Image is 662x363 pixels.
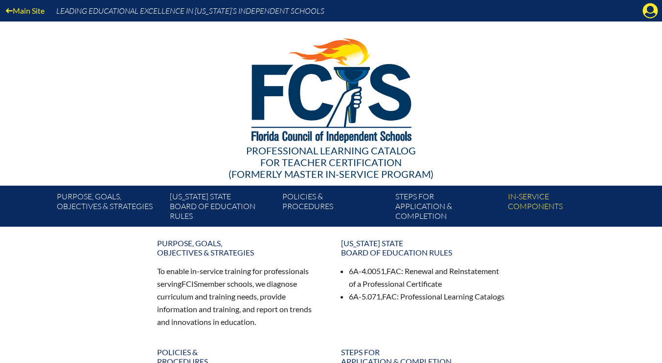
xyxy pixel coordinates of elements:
li: 6A-5.071, : Professional Learning Catalogs [349,290,505,303]
p: To enable in-service training for professionals serving member schools, we diagnose curriculum an... [157,265,321,328]
a: In-servicecomponents [504,190,616,227]
img: FCISlogo221.eps [230,21,432,155]
a: [US_STATE] StateBoard of Education rules [166,190,278,227]
a: Purpose, goals,objectives & strategies [53,190,165,227]
span: FAC [382,292,397,301]
span: for Teacher Certification [260,156,402,168]
a: [US_STATE] StateBoard of Education rules [335,235,511,261]
a: Policies &Procedures [278,190,391,227]
a: Main Site [2,4,48,17]
li: 6A-4.0051, : Renewal and Reinstatement of a Professional Certificate [349,265,505,290]
svg: Manage account [642,3,658,19]
span: FCIS [182,279,198,288]
a: Steps forapplication & completion [391,190,504,227]
div: Professional Learning Catalog (formerly Master In-service Program) [49,145,613,180]
a: Purpose, goals,objectives & strategies [151,235,327,261]
span: FAC [387,266,401,276]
